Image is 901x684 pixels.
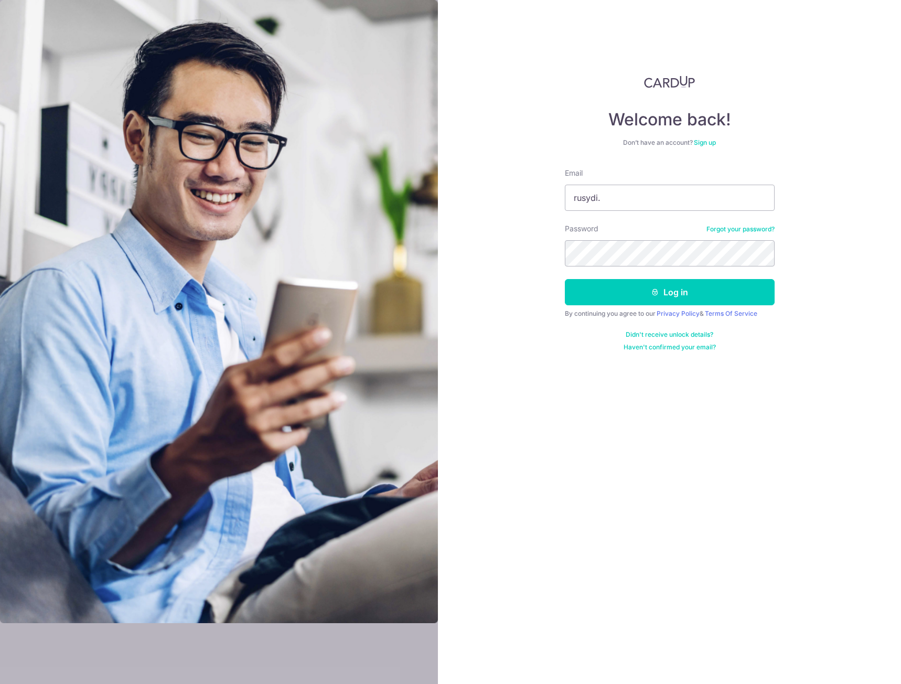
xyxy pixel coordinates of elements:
a: Forgot your password? [706,225,775,233]
a: Terms Of Service [705,309,757,317]
label: Email [565,168,583,178]
label: Password [565,223,598,234]
div: By continuing you agree to our & [565,309,775,318]
img: CardUp Logo [644,76,695,88]
h4: Welcome back! [565,109,775,130]
a: Haven't confirmed your email? [624,343,716,351]
button: Log in [565,279,775,305]
input: Enter your Email [565,185,775,211]
div: Don’t have an account? [565,138,775,147]
a: Privacy Policy [657,309,700,317]
a: Didn't receive unlock details? [626,330,713,339]
a: Sign up [694,138,716,146]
